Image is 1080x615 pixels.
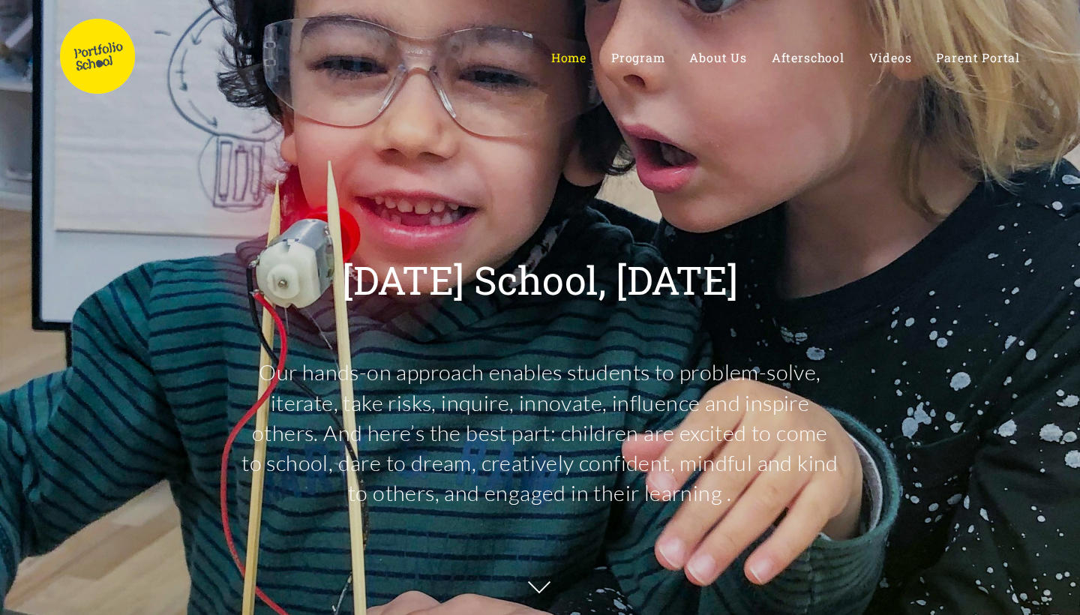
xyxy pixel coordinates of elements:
a: Parent Portal [936,50,1020,64]
a: Afterschool [772,50,844,64]
span: Program [611,49,665,65]
span: About Us [689,49,746,65]
a: Home [551,50,586,64]
p: [DATE] School, [DATE] [342,260,738,299]
img: Portfolio School [60,19,135,94]
a: Videos [869,50,912,64]
p: Our hands-on approach enables students to problem-solve, iterate, take risks, inquire, innovate, ... [240,357,840,508]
